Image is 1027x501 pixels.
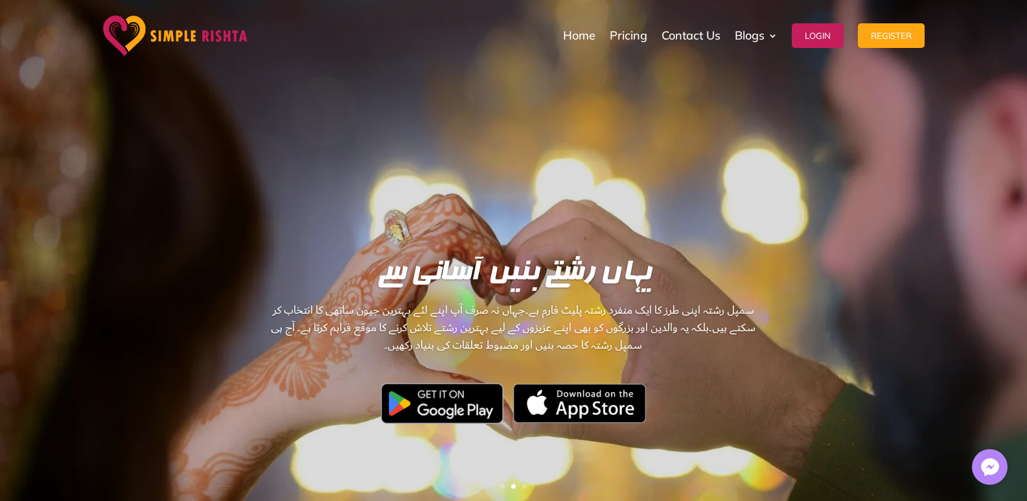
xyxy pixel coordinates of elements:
button: Login [792,23,844,48]
img: Messenger [977,454,1003,480]
button: Register [858,23,925,48]
a: Register [858,3,925,68]
a: Contact Us [662,3,721,68]
a: Pricing [610,3,647,68]
a: Login [792,3,844,68]
: سمپل رشتہ اپنی طرز کا ایک منفرد رشتہ پلیٹ فارم ہے۔جہاں نہ صرف آپ اپنے لئے بہترین جیون ساتھی کا ان... [259,301,768,428]
a: 1 [500,484,505,489]
img: Google Play [381,383,503,423]
a: 2 [511,484,516,489]
a: Home [563,3,595,68]
a: 3 [522,484,527,489]
a: Blogs [735,3,778,68]
h1: یہاں رشتے بنیں آسانی سے [259,259,768,295]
